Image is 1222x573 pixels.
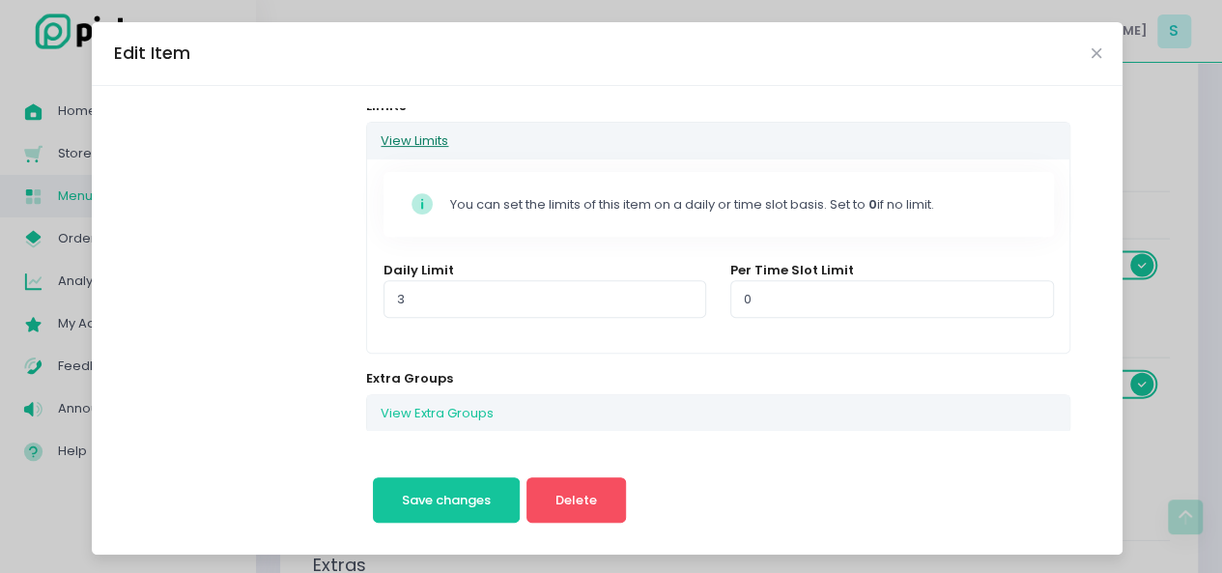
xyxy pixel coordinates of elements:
[730,261,854,280] label: Per Time Slot Limit
[402,491,491,509] span: Save changes
[384,261,454,280] label: Daily Limit
[367,123,462,159] button: View Limits
[373,477,521,524] button: Save changes
[384,280,706,317] input: Daily Limit
[730,280,1053,317] input: Per Time Slot Limit
[526,477,627,524] button: Delete
[1091,48,1100,58] button: Close
[868,195,877,214] b: 0
[555,491,597,509] span: Delete
[366,369,453,388] label: Extra Groups
[114,41,190,66] div: Edit Item
[450,195,1028,215] div: You can set the limits of this item on a daily or time slot basis. Set to if no limit.
[367,395,507,432] button: View Extra Groups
